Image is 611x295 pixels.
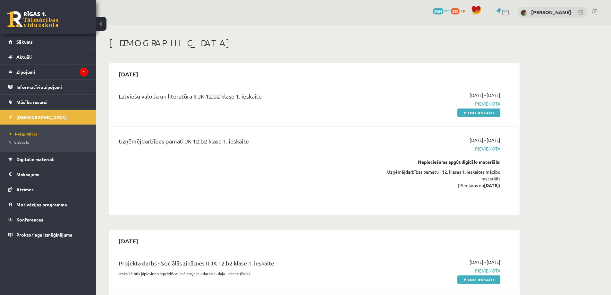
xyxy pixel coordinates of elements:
a: Digitālie materiāli [8,152,88,167]
span: Digitālie materiāli [16,156,55,162]
div: Nepieciešams apgūt digitālo materiālu: [379,159,500,165]
span: Motivācijas programma [16,202,67,207]
span: 2264 [433,8,444,14]
img: Evita Kudrjašova [521,10,527,16]
a: Konferences [8,212,88,227]
div: Uzņēmējdarbības pamati JK 12.b2 klase 1. ieskaite [119,137,370,149]
div: Latviešu valoda un literatūra II JK 12.b2 klase 1. ieskaite [119,92,370,104]
h2: [DATE] [112,233,145,248]
a: Pildīt ieskaiti [457,275,500,284]
a: Maksājumi [8,167,88,182]
a: Sākums [8,34,88,49]
div: Uzņēmējdarbības pamatu - 12. klases 1. ieskaites mācību materiāls (Pieejams no ) [379,169,500,189]
a: [PERSON_NAME] [531,9,571,15]
span: Proktoringa izmēģinājums [16,232,72,238]
a: Motivācijas programma [8,197,88,212]
span: Atzīmes [16,187,34,192]
span: Mācību resursi [16,99,47,105]
span: Konferences [16,217,43,222]
h2: [DATE] [112,66,145,82]
span: Aktuāli [16,54,32,60]
span: Pievienota [379,145,500,152]
span: mP [445,8,450,13]
span: 535 [451,8,460,14]
a: Aktuāli [8,49,88,64]
a: Pildīt ieskaiti [457,108,500,117]
span: [DATE] - [DATE] [470,259,500,265]
legend: Informatīvie ziņojumi [16,80,88,94]
span: Neizpildītās [10,131,38,136]
span: Izlabotās [10,140,29,145]
a: [DEMOGRAPHIC_DATA] [8,110,88,125]
p: Ieskaitē būs jāpievieno iepriekš veiktā projektu darba 1. daļa - datne (fails) [119,271,370,276]
a: Izlabotās [10,139,90,145]
strong: [DATE] [484,182,499,188]
span: Pievienota [379,100,500,107]
a: Mācību resursi [8,95,88,109]
a: Informatīvie ziņojumi [8,80,88,94]
a: Rīgas 1. Tālmācības vidusskola [7,11,58,27]
span: xp [461,8,465,13]
h1: [DEMOGRAPHIC_DATA] [109,38,520,48]
span: [DATE] - [DATE] [470,92,500,99]
a: 535 xp [451,8,468,13]
a: Ziņojumi1 [8,65,88,79]
i: 1 [80,68,88,76]
a: Atzīmes [8,182,88,197]
a: 2264 mP [433,8,450,13]
div: Projekta darbs - Sociālās zinātnes II JK 12.b2 klase 1. ieskaite [119,259,370,271]
span: Sākums [16,39,33,45]
a: Proktoringa izmēģinājums [8,227,88,242]
span: Pievienota [379,267,500,274]
a: Neizpildītās [10,131,90,137]
span: [DEMOGRAPHIC_DATA] [16,114,67,120]
span: [DATE] - [DATE] [470,137,500,143]
legend: Maksājumi [16,167,88,182]
legend: Ziņojumi [16,65,88,79]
